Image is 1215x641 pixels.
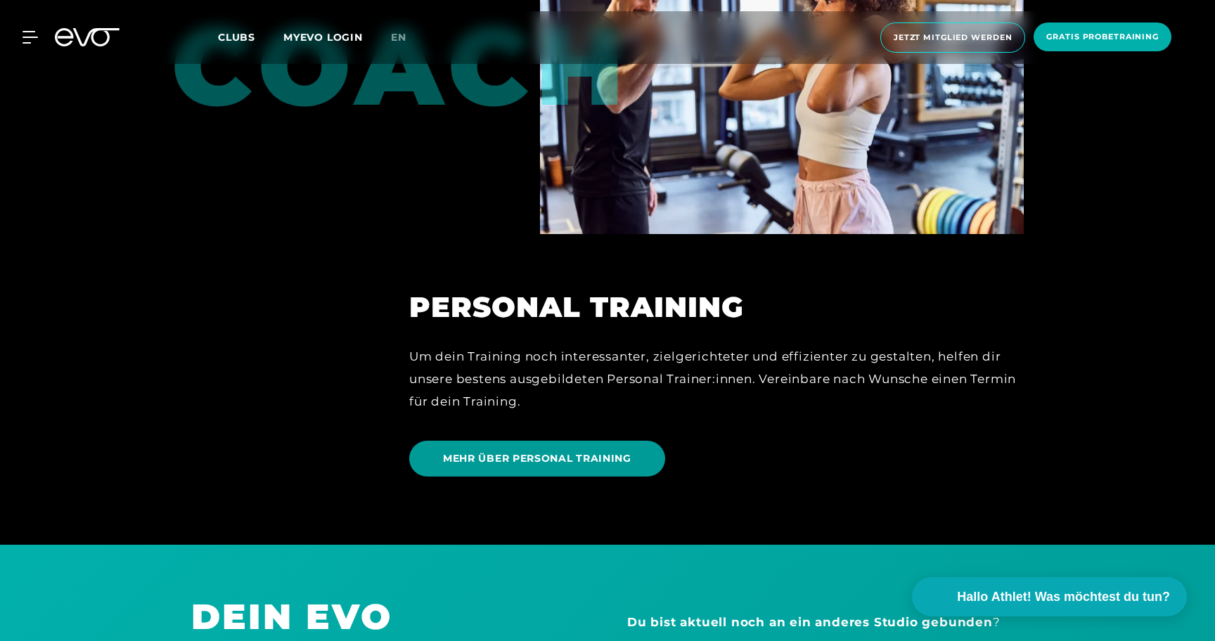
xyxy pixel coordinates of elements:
[409,290,1024,324] h2: PERSONAL TRAINING
[912,577,1187,616] button: Hallo Athlet! Was möchtest du tun?
[283,31,363,44] a: MYEVO LOGIN
[1046,31,1159,43] span: Gratis Probetraining
[391,30,423,46] a: en
[218,30,283,44] a: Clubs
[627,615,993,629] strong: Du bist aktuell noch an ein anderes Studio gebunden
[1029,22,1176,53] a: Gratis Probetraining
[894,32,1012,44] span: Jetzt Mitglied werden
[391,31,406,44] span: en
[957,588,1170,607] span: Hallo Athlet! Was möchtest du tun?
[443,451,631,466] span: MEHR ÜBER PERSONAL TRAINING
[218,31,255,44] span: Clubs
[409,430,671,487] a: MEHR ÜBER PERSONAL TRAINING
[876,22,1029,53] a: Jetzt Mitglied werden
[409,345,1024,413] div: Um dein Training noch interessanter, zielgerichteter und effizienter zu gestalten, helfen dir uns...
